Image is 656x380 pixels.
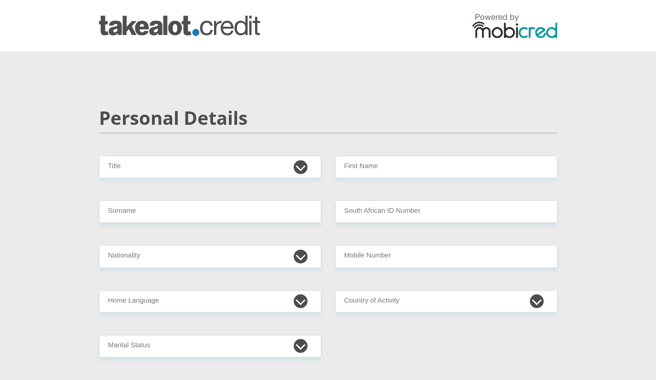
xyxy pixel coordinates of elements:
[99,200,321,223] input: Surname
[472,13,557,38] img: powered by mobicred logo
[335,200,557,223] input: ID Number
[335,245,557,268] input: Contact Number
[99,16,260,36] img: takealot_credit logo
[99,107,557,129] h2: Personal Details
[335,156,557,178] input: First Name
